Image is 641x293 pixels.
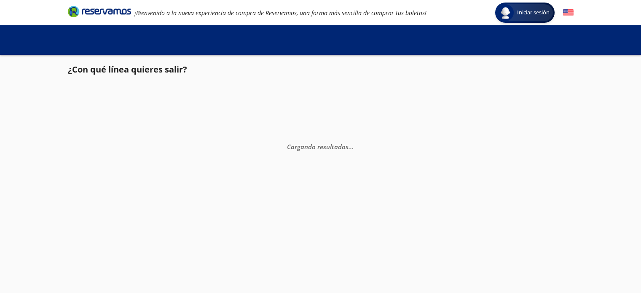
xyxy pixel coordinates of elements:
[68,63,187,76] p: ¿Con qué línea quieres salir?
[68,5,131,20] a: Brand Logo
[68,5,131,18] i: Brand Logo
[514,8,553,17] span: Iniciar sesión
[563,8,574,18] button: English
[350,142,352,151] span: .
[134,9,426,17] em: ¡Bienvenido a la nueva experiencia de compra de Reservamos, una forma más sencilla de comprar tus...
[352,142,354,151] span: .
[287,142,354,151] em: Cargando resultados
[349,142,350,151] span: .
